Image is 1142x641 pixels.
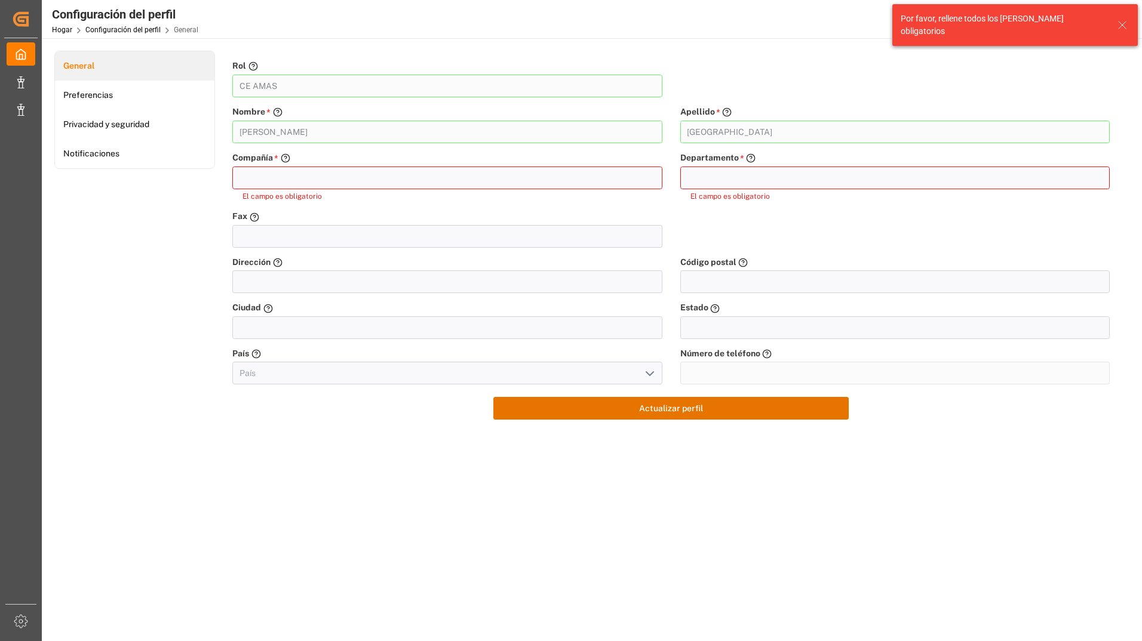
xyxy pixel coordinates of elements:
label: Código postal [680,256,736,269]
a: Privacidad y seguridad [55,110,214,139]
label: Nombre [232,106,265,119]
li: El campo es obligatorio [242,191,652,202]
input: País [232,362,662,384]
button: Abrir menú [640,364,658,383]
label: País [232,347,249,360]
a: Notificaciones [55,139,214,168]
a: Configuración del perfil [85,26,161,34]
label: Número de teléfono [680,347,760,360]
li: El campo es obligatorio [690,191,1100,202]
div: Por favor, rellene todos los [PERSON_NAME] obligatorios [901,13,1106,38]
label: Apellido [680,106,715,119]
label: Ciudad [232,301,261,314]
label: Rol [232,60,246,72]
label: Dirección [232,256,271,269]
a: Preferencias [55,81,214,110]
label: Departamento [680,152,739,165]
button: Actualizar perfil [493,397,848,420]
label: Fax [232,210,247,223]
label: Compañía [232,152,273,165]
a: Hogar [52,26,72,34]
label: Estado [680,301,708,314]
a: General [55,51,214,81]
div: Configuración del perfil [52,5,198,23]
